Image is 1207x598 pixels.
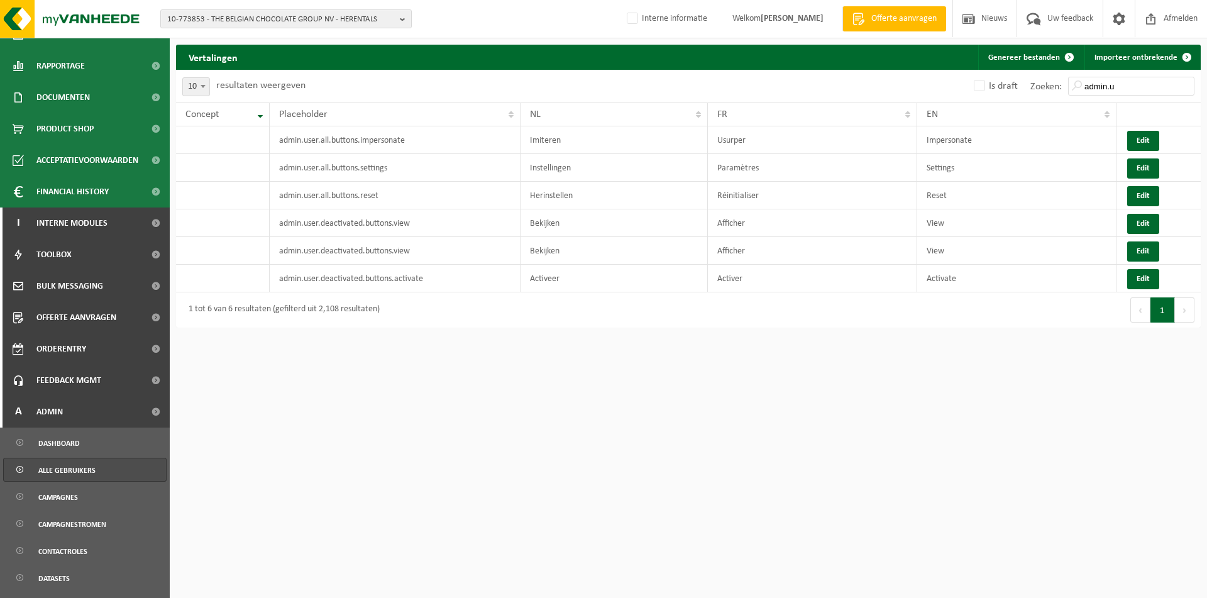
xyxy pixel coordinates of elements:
td: Usurper [708,126,917,154]
td: Impersonate [917,126,1116,154]
span: Offerte aanvragen [36,302,116,333]
button: 1 [1150,297,1175,323]
a: Datasets [3,566,167,590]
span: Rapportage [36,50,85,82]
button: Edit [1127,158,1159,179]
button: Importeer ontbrekende [1084,45,1199,70]
td: Reset [917,182,1116,209]
a: Offerte aanvragen [842,6,946,31]
h2: Vertalingen [176,45,250,69]
button: Edit [1127,269,1159,289]
span: 10 [182,77,210,96]
span: Contactroles [38,540,87,563]
span: Financial History [36,176,109,208]
td: Activeer [521,265,708,292]
span: NL [530,109,541,119]
strong: [PERSON_NAME] [761,14,824,23]
td: admin.user.deactivated.buttons.view [270,209,521,237]
button: Edit [1127,214,1159,234]
td: admin.user.deactivated.buttons.view [270,237,521,265]
td: Instellingen [521,154,708,182]
button: Previous [1130,297,1150,323]
span: FR [717,109,727,119]
div: 1 tot 6 van 6 resultaten (gefilterd uit 2,108 resultaten) [182,299,380,321]
span: EN [927,109,938,119]
span: Campagnestromen [38,512,106,536]
td: admin.user.all.buttons.settings [270,154,521,182]
td: Herinstellen [521,182,708,209]
span: Feedback MGMT [36,365,101,396]
button: 10-773853 - THE BELGIAN CHOCOLATE GROUP NV - HERENTALS [160,9,412,28]
a: Dashboard [3,431,167,455]
td: Imiteren [521,126,708,154]
button: Edit [1127,186,1159,206]
span: Admin [36,396,63,428]
td: Bekijken [521,209,708,237]
span: I [13,208,24,239]
a: Campagnes [3,485,167,509]
label: Is draft [971,77,1018,96]
span: A [13,396,24,428]
span: Product Shop [36,113,94,145]
td: admin.user.all.buttons.reset [270,182,521,209]
td: Activer [708,265,917,292]
a: Alle gebruikers [3,458,167,482]
label: Interne informatie [624,9,707,28]
span: 10-773853 - THE BELGIAN CHOCOLATE GROUP NV - HERENTALS [167,10,395,29]
td: View [917,209,1116,237]
span: Documenten [36,82,90,113]
td: Settings [917,154,1116,182]
td: View [917,237,1116,265]
td: Réinitialiser [708,182,917,209]
span: Campagnes [38,485,78,509]
td: admin.user.all.buttons.impersonate [270,126,521,154]
span: Placeholder [279,109,328,119]
span: Dashboard [38,431,80,455]
span: Orderentry Goedkeuring [36,333,142,365]
a: Contactroles [3,539,167,563]
button: Genereer bestanden [978,45,1082,70]
span: Interne modules [36,208,107,239]
td: admin.user.deactivated.buttons.activate [270,265,521,292]
span: Bulk Messaging [36,270,103,302]
span: Concept [185,109,219,119]
td: Afficher [708,237,917,265]
td: Afficher [708,209,917,237]
span: Toolbox [36,239,72,270]
td: Activate [917,265,1116,292]
span: Datasets [38,567,70,590]
span: Acceptatievoorwaarden [36,145,138,176]
span: Alle gebruikers [38,458,96,482]
button: Edit [1127,131,1159,151]
label: resultaten weergeven [216,80,306,91]
span: 10 [183,78,209,96]
button: Next [1175,297,1194,323]
label: Zoeken: [1030,82,1062,92]
span: Offerte aanvragen [868,13,940,25]
a: Campagnestromen [3,512,167,536]
td: Bekijken [521,237,708,265]
td: Paramètres [708,154,917,182]
button: Edit [1127,241,1159,262]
